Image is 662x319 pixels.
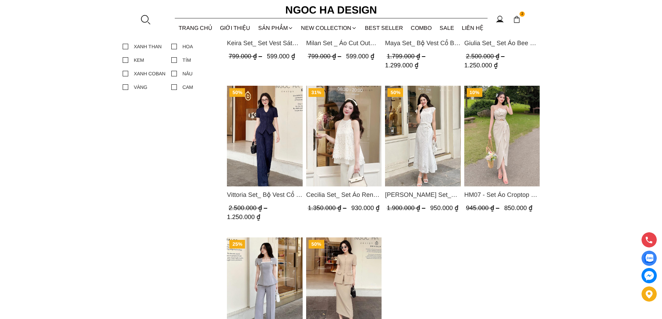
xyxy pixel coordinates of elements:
[227,213,260,220] span: 1.250.000 ₫
[387,53,427,60] span: 1.799.000 ₫
[464,38,540,48] span: Giulia Set_ Set Áo Bee Mix Cổ Trắng Đính Cúc Quần Loe BQ014
[464,86,540,186] img: HM07 - Set Áo Croptop 2 Dây Đính Hoa, Chân Váy Nhún Xẻ Trước Màu Kem Muối Tiêu
[182,43,193,50] div: HOA
[385,86,461,186] a: Product image - Isabella Set_ Bộ Ren Áo Sơ Mi Vai Chờm Chân Váy Đuôi Cá Màu Trắng BJ139
[227,86,303,186] img: Vittoria Set_ Bộ Vest Cổ V Quần Suông Kẻ Sọc BQ013
[227,190,303,200] span: Vittoria Set_ Bộ Vest Cổ V Quần Suông Kẻ Sọc BQ013
[306,38,382,48] a: Link to Milan Set _ Áo Cut Out Tùng Không Tay Kết Hợp Chân Váy Xếp Ly A1080+CV139
[306,190,382,200] a: Link to Cecilia Set_ Set Áo Ren Cổ Yếm Quần Suông Màu Kem BQ015
[351,204,379,211] span: 930.000 ₫
[466,204,501,211] span: 945.000 ₫
[464,62,497,69] span: 1.250.000 ₫
[346,53,374,60] span: 599.000 ₫
[227,38,303,48] span: Keira Set_ Set Vest Sát Nách Kết Hợp Chân Váy Bút Chì Mix Áo Khoác BJ141+ A1083
[520,11,525,17] span: 2
[182,70,193,77] div: NÂU
[436,19,458,37] a: SALE
[430,204,458,211] span: 950.000 ₫
[385,38,461,48] a: Link to Maya Set_ Bộ Vest Cổ Bẻ Chân Váy Xẻ Màu Đen, Trắng BJ140
[385,190,461,200] a: Link to Isabella Set_ Bộ Ren Áo Sơ Mi Vai Chờm Chân Váy Đuôi Cá Màu Trắng BJ139
[308,204,348,211] span: 1.350.000 ₫
[385,86,461,186] img: Isabella Set_ Bộ Ren Áo Sơ Mi Vai Chờm Chân Váy Đuôi Cá Màu Trắng BJ139
[134,43,162,50] div: XANH THAN
[464,190,540,200] a: Link to HM07 - Set Áo Croptop 2 Dây Đính Hoa, Chân Váy Nhún Xẻ Trước Màu Kem Muối Tiêu
[279,2,383,18] a: Ngoc Ha Design
[385,38,461,48] span: Maya Set_ Bộ Vest Cổ Bẻ Chân Váy Xẻ Màu Đen, Trắng BJ140
[385,190,461,200] span: [PERSON_NAME] Set_ Bộ Ren Áo Sơ Mi Vai Chờm Chân Váy Đuôi Cá Màu Trắng BJ139
[361,19,407,37] a: BEST SELLER
[464,38,540,48] a: Link to Giulia Set_ Set Áo Bee Mix Cổ Trắng Đính Cúc Quần Loe BQ014
[641,251,657,266] a: Display image
[267,53,295,60] span: 599.000 ₫
[227,38,303,48] a: Link to Keira Set_ Set Vest Sát Nách Kết Hợp Chân Váy Bút Chì Mix Áo Khoác BJ141+ A1083
[175,19,216,37] a: TRANG CHỦ
[641,268,657,283] a: messenger
[227,86,303,186] a: Product image - Vittoria Set_ Bộ Vest Cổ V Quần Suông Kẻ Sọc BQ013
[645,254,653,263] img: Display image
[306,86,382,186] a: Product image - Cecilia Set_ Set Áo Ren Cổ Yếm Quần Suông Màu Kem BQ015
[513,16,521,23] img: img-CART-ICON-ksit0nf1
[306,86,382,186] img: Cecilia Set_ Set Áo Ren Cổ Yếm Quần Suông Màu Kem BQ015
[385,62,418,69] span: 1.299.000 ₫
[466,53,506,60] span: 2.500.000 ₫
[308,53,343,60] span: 799.000 ₫
[464,190,540,200] span: HM07 - Set Áo Croptop 2 Dây Đính Hoa, Chân Váy Nhún Xẻ Trước Màu Kem Muối Tiêu
[134,56,144,64] div: KEM
[504,204,532,211] span: 850.000 ₫
[229,53,264,60] span: 799.000 ₫
[297,19,361,37] a: NEW COLLECTION
[387,204,427,211] span: 1.900.000 ₫
[216,19,254,37] a: GIỚI THIỆU
[182,83,193,91] div: CAM
[134,83,147,91] div: VÀNG
[458,19,488,37] a: LIÊN HỆ
[464,86,540,186] a: Product image - HM07 - Set Áo Croptop 2 Dây Đính Hoa, Chân Váy Nhún Xẻ Trước Màu Kem Muối Tiêu
[306,38,382,48] span: Milan Set _ Áo Cut Out Tùng Không Tay Kết Hợp Chân Váy Xếp Ly A1080+CV139
[182,56,191,64] div: TÍM
[229,204,269,211] span: 2.500.000 ₫
[407,19,436,37] a: Combo
[227,190,303,200] a: Link to Vittoria Set_ Bộ Vest Cổ V Quần Suông Kẻ Sọc BQ013
[134,70,165,77] div: XANH COBAN
[254,19,297,37] div: SẢN PHẨM
[306,190,382,200] span: Cecilia Set_ Set Áo Ren Cổ Yếm Quần Suông Màu Kem BQ015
